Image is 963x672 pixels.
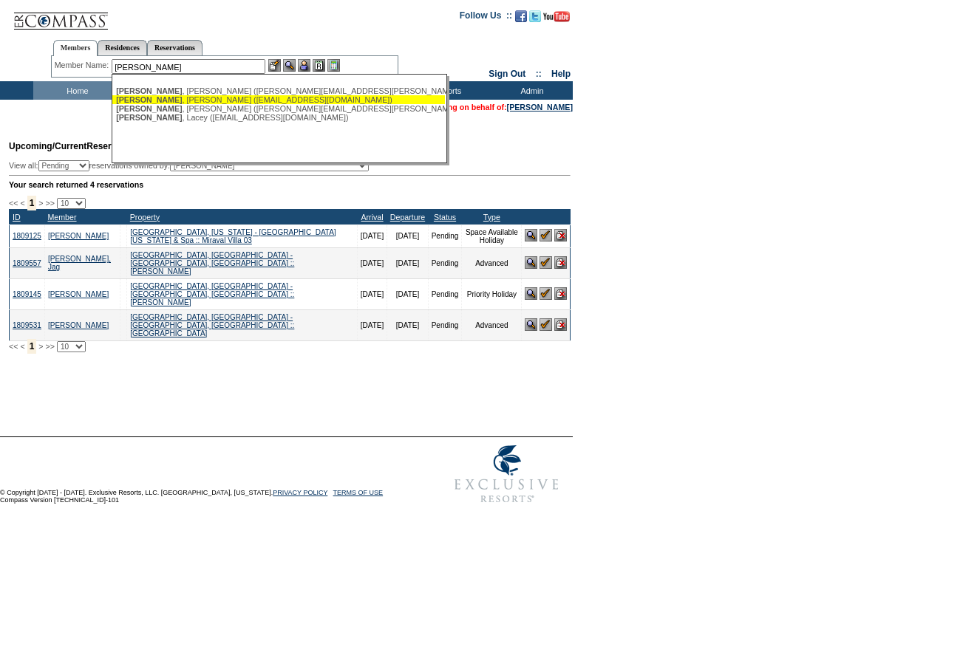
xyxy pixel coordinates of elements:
[116,95,182,104] span: [PERSON_NAME]
[313,59,325,72] img: Reservations
[27,196,37,210] span: 1
[543,11,570,22] img: Subscribe to our YouTube Channel
[462,278,522,309] td: Priority Holiday
[130,251,294,275] a: [GEOGRAPHIC_DATA], [GEOGRAPHIC_DATA] - [GEOGRAPHIC_DATA], [GEOGRAPHIC_DATA] :: [PERSON_NAME]
[489,69,525,79] a: Sign Out
[462,309,522,340] td: Advanced
[404,103,573,112] span: You are acting on behalf of:
[13,259,41,267] a: 1809557
[130,228,336,244] a: [GEOGRAPHIC_DATA], [US_STATE] - [GEOGRAPHIC_DATA][US_STATE] & Spa :: Miraval Villa 03
[130,313,294,337] a: [GEOGRAPHIC_DATA], [GEOGRAPHIC_DATA] - [GEOGRAPHIC_DATA], [GEOGRAPHIC_DATA] :: [GEOGRAPHIC_DATA]
[357,309,387,340] td: [DATE]
[515,15,527,24] a: Become our fan on Facebook
[38,342,43,351] span: >
[554,229,567,241] img: Cancel Reservation
[462,247,522,278] td: Advanced
[525,318,537,331] img: View Reservation
[554,287,567,300] img: Cancel Reservation
[9,199,18,208] span: <<
[33,81,118,100] td: Home
[488,81,573,100] td: Admin
[53,40,98,56] a: Members
[47,213,76,222] a: Member
[536,69,542,79] span: ::
[55,59,112,72] div: Member Name:
[48,255,111,271] a: [PERSON_NAME], Jag
[298,59,310,72] img: Impersonate
[390,213,425,222] a: Departure
[460,9,512,27] td: Follow Us ::
[116,113,182,122] span: [PERSON_NAME]
[387,247,428,278] td: [DATE]
[20,199,24,208] span: <
[507,103,573,112] a: [PERSON_NAME]
[434,213,456,222] a: Status
[428,224,462,247] td: Pending
[551,69,571,79] a: Help
[428,278,462,309] td: Pending
[462,224,522,247] td: Space Available Holiday
[283,59,296,72] img: View
[515,10,527,22] img: Become our fan on Facebook
[554,318,567,331] img: Cancel Reservation
[20,342,24,351] span: <
[357,278,387,309] td: [DATE]
[357,247,387,278] td: [DATE]
[9,141,143,151] span: Reservations
[273,489,327,496] a: PRIVACY POLICY
[116,104,441,113] div: , [PERSON_NAME] ([PERSON_NAME][EMAIL_ADDRESS][PERSON_NAME][DOMAIN_NAME])
[387,309,428,340] td: [DATE]
[9,180,571,189] div: Your search returned 4 reservations
[540,287,552,300] img: Confirm Reservation
[48,290,109,298] a: [PERSON_NAME]
[98,40,147,55] a: Residences
[116,113,441,122] div: , Lacey ([EMAIL_ADDRESS][DOMAIN_NAME])
[554,256,567,269] img: Cancel Reservation
[540,318,552,331] img: Confirm Reservation
[333,489,384,496] a: TERMS OF USE
[428,247,462,278] td: Pending
[13,321,41,329] a: 1809531
[440,437,573,511] img: Exclusive Resorts
[27,339,37,354] span: 1
[9,160,375,171] div: View all: reservations owned by:
[361,213,383,222] a: Arrival
[130,282,294,306] a: [GEOGRAPHIC_DATA], [GEOGRAPHIC_DATA] - [GEOGRAPHIC_DATA], [GEOGRAPHIC_DATA] :: [PERSON_NAME]
[483,213,500,222] a: Type
[9,342,18,351] span: <<
[45,342,54,351] span: >>
[540,256,552,269] img: Confirm Reservation
[525,287,537,300] img: View Reservation
[45,199,54,208] span: >>
[268,59,281,72] img: b_edit.gif
[428,309,462,340] td: Pending
[116,104,182,113] span: [PERSON_NAME]
[540,229,552,241] img: Confirm Reservation
[9,141,86,151] span: Upcoming/Current
[387,278,428,309] td: [DATE]
[48,321,109,329] a: [PERSON_NAME]
[525,229,537,241] img: View Reservation
[13,213,21,222] a: ID
[130,213,160,222] a: Property
[48,232,109,240] a: [PERSON_NAME]
[116,86,182,95] span: [PERSON_NAME]
[116,95,441,104] div: , [PERSON_NAME] ([EMAIL_ADDRESS][DOMAIN_NAME])
[357,224,387,247] td: [DATE]
[529,15,541,24] a: Follow us on Twitter
[38,199,43,208] span: >
[525,256,537,269] img: View Reservation
[529,10,541,22] img: Follow us on Twitter
[543,15,570,24] a: Subscribe to our YouTube Channel
[13,232,41,240] a: 1809125
[387,224,428,247] td: [DATE]
[13,290,41,298] a: 1809145
[116,86,441,95] div: , [PERSON_NAME] ([PERSON_NAME][EMAIL_ADDRESS][PERSON_NAME][DOMAIN_NAME])
[147,40,203,55] a: Reservations
[327,59,340,72] img: b_calculator.gif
